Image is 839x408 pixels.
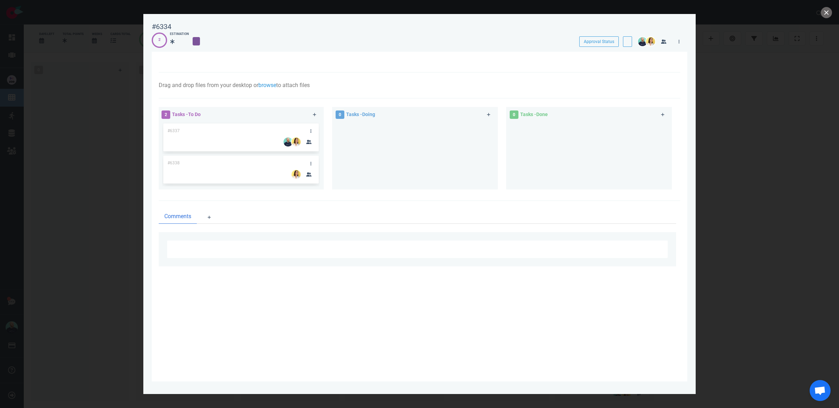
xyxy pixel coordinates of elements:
button: close [821,7,832,18]
div: #6334 [152,22,171,31]
img: 26 [646,37,655,46]
div: Ouvrir le chat [810,380,831,401]
span: Drag and drop files from your desktop or [159,82,258,88]
div: Estimation [170,32,189,37]
img: 26 [292,137,301,146]
a: browse [258,82,276,88]
button: Approval Status [579,36,619,47]
div: 2 [158,37,160,43]
span: #6338 [167,160,180,165]
span: Comments [164,212,191,221]
span: Tasks - To Do [172,112,201,117]
span: Tasks - Done [520,112,548,117]
img: 26 [292,170,301,179]
img: 26 [284,137,293,146]
img: 26 [638,37,647,46]
span: to attach files [276,82,310,88]
span: 0 [510,110,518,119]
span: Tasks - Doing [346,112,375,117]
span: 0 [336,110,344,119]
span: 2 [162,110,170,119]
span: #6337 [167,128,180,133]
